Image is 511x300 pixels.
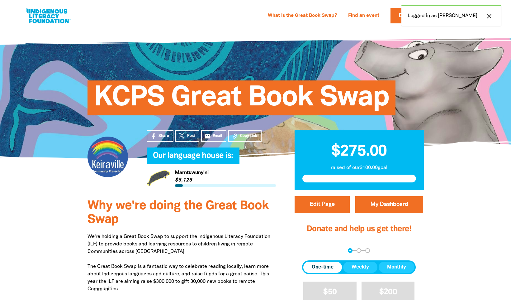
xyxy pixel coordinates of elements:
button: One-time [303,262,342,273]
span: Why we're doing the Great Book Swap [88,200,269,225]
a: emailEmail [201,130,227,142]
button: Copy Link [228,130,262,142]
button: Navigate to step 2 of 3 to enter your details [357,248,361,253]
button: close [484,12,495,20]
span: Post [187,133,195,139]
span: $50 [323,288,337,296]
span: $275.00 [331,144,387,159]
span: Our language house is: [153,152,233,164]
span: One-time [312,264,334,271]
span: Donate and help us get there! [307,225,411,233]
div: Donation frequency [302,260,416,274]
div: Logged in as [PERSON_NAME] [401,5,501,26]
a: My Dashboard [355,196,423,213]
button: Navigate to step 3 of 3 to enter your payment details [365,248,370,253]
button: Weekly [343,262,377,273]
a: Donate [390,8,430,23]
p: raised of our $100.00 goal [302,164,416,172]
i: email [204,133,211,139]
span: KCPS Great Book Swap [94,85,389,115]
span: Email [213,133,222,139]
span: Monthly [387,264,406,271]
button: Monthly [379,262,414,273]
button: Navigate to step 1 of 3 to enter your donation amount [348,248,352,253]
span: $200 [379,288,397,296]
a: Find an event [344,11,383,21]
h6: My Team [147,158,276,162]
span: Weekly [352,264,369,271]
span: Copy Link [240,133,257,139]
a: Post [175,130,199,142]
button: Edit Page [295,196,350,213]
i: close [485,12,493,20]
span: Share [159,133,169,139]
a: Share [147,130,173,142]
a: What is the Great Book Swap? [264,11,341,21]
